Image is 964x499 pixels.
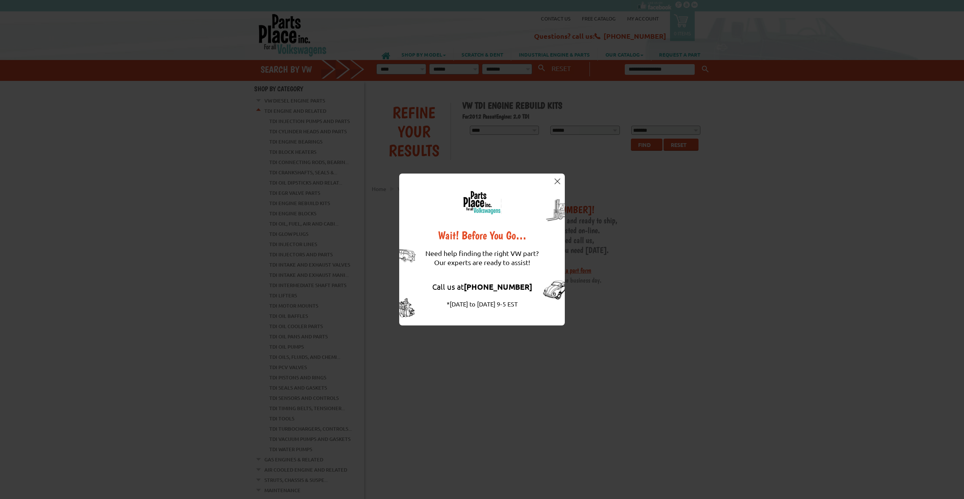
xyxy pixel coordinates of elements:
[425,241,539,275] div: Need help finding the right VW part? Our experts are ready to assist!
[555,178,560,184] img: close
[425,230,539,241] div: Wait! Before You Go…
[425,299,539,308] div: *[DATE] to [DATE] 9-5 EST
[464,282,532,292] strong: [PHONE_NUMBER]
[463,191,501,215] img: logo
[432,282,532,291] a: Call us at[PHONE_NUMBER]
